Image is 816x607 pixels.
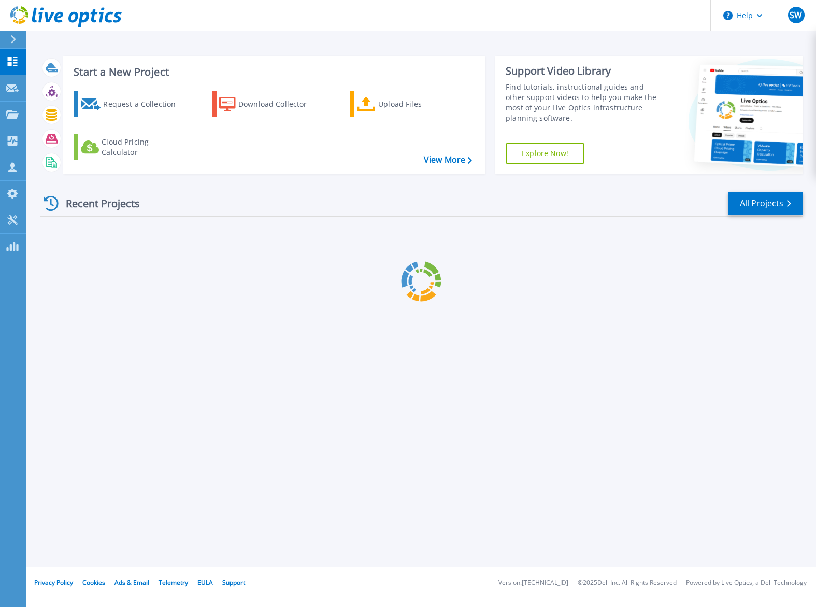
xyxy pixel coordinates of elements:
[498,580,568,586] li: Version: [TECHNICAL_ID]
[728,192,803,215] a: All Projects
[578,580,677,586] li: © 2025 Dell Inc. All Rights Reserved
[506,64,661,78] div: Support Video Library
[212,91,327,117] a: Download Collector
[114,578,149,587] a: Ads & Email
[350,91,465,117] a: Upload Files
[103,94,186,115] div: Request a Collection
[74,66,471,78] h3: Start a New Project
[34,578,73,587] a: Privacy Policy
[238,94,321,115] div: Download Collector
[686,580,807,586] li: Powered by Live Optics, a Dell Technology
[506,143,584,164] a: Explore Now!
[378,94,461,115] div: Upload Files
[74,134,189,160] a: Cloud Pricing Calculator
[424,155,472,165] a: View More
[102,137,184,158] div: Cloud Pricing Calculator
[159,578,188,587] a: Telemetry
[506,82,661,123] div: Find tutorials, instructional guides and other support videos to help you make the most of your L...
[40,191,154,216] div: Recent Projects
[82,578,105,587] a: Cookies
[197,578,213,587] a: EULA
[222,578,245,587] a: Support
[74,91,189,117] a: Request a Collection
[790,11,802,19] span: SW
